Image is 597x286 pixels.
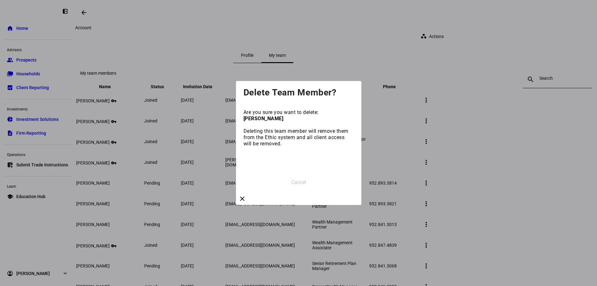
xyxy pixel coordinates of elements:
strong: [PERSON_NAME] [244,116,284,121]
button: Cancel [289,179,308,186]
p: Deleting this team member will remove them from the Ethic system and all client access will be re... [244,128,354,147]
p: Are you sure you want to delete: [244,109,354,122]
h1: Delete Team Member? [236,81,361,102]
mat-icon: clear [238,195,246,202]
